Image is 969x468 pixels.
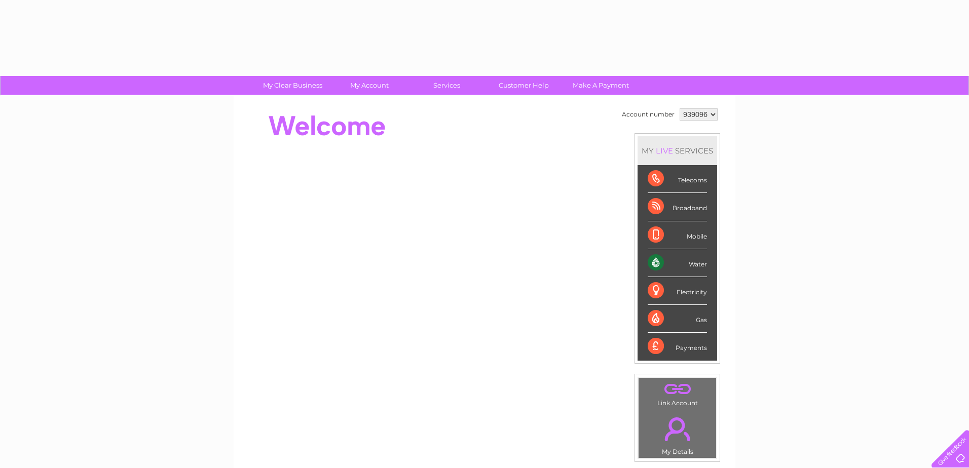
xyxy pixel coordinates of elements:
[482,76,566,95] a: Customer Help
[648,193,707,221] div: Broadband
[648,277,707,305] div: Electricity
[638,136,717,165] div: MY SERVICES
[328,76,412,95] a: My Account
[638,377,717,409] td: Link Account
[619,106,677,123] td: Account number
[648,333,707,360] div: Payments
[641,380,714,398] a: .
[654,146,675,155] div: LIVE
[251,76,334,95] a: My Clear Business
[648,305,707,333] div: Gas
[559,76,643,95] a: Make A Payment
[405,76,489,95] a: Services
[648,249,707,277] div: Water
[638,409,717,458] td: My Details
[648,221,707,249] div: Mobile
[641,411,714,447] a: .
[648,165,707,193] div: Telecoms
